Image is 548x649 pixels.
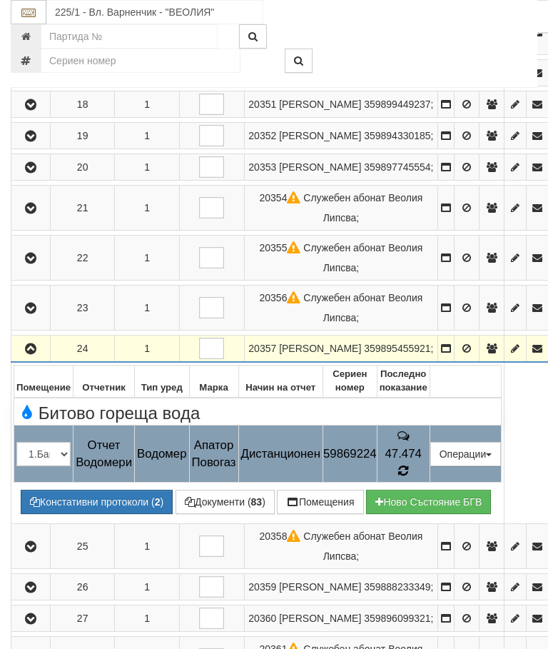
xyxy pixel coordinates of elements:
td: 1 [115,154,180,181]
button: Помещения [277,490,364,514]
b: 83 [251,496,263,508]
th: Отчетник [73,366,135,398]
td: Апатор Повогаз [189,426,238,483]
span: Партида № [248,161,276,173]
td: 1 [115,573,180,600]
td: ; [244,91,438,118]
span: Липсва [323,212,357,223]
th: Последно показание [377,366,430,398]
span: 359894330185 [364,130,430,141]
th: Начин на отчет [238,366,323,398]
span: Битово гореща вода [16,404,200,423]
td: 20 [50,154,115,181]
button: Констативни протоколи (2) [21,490,173,514]
span: [PERSON_NAME] [279,343,361,354]
span: Партида № [260,530,304,542]
td: ; [244,286,438,331]
span: [PERSON_NAME] [279,130,361,141]
td: ; [244,523,438,568]
span: Партида № [248,99,276,110]
td: ; [244,236,438,281]
td: 22 [50,236,115,281]
th: Тип уред [135,366,190,398]
td: 24 [50,336,115,363]
span: 47.474 [385,447,422,461]
span: Отчет Водомери [76,438,132,469]
span: Служебен абонат Веолия [303,192,422,203]
td: ; [244,186,438,231]
span: Партида № [248,343,276,354]
th: Сериен номер [323,366,377,398]
span: Липсва [323,312,357,323]
th: Помещение [14,366,73,398]
span: 359896099321 [364,613,430,624]
td: 25 [50,523,115,568]
td: 1 [115,236,180,281]
span: Липсва [323,262,357,273]
span: Липсва [323,550,357,562]
td: 21 [50,186,115,231]
td: 1 [115,336,180,363]
td: 18 [50,91,115,118]
td: ; [244,154,438,181]
span: История на забележките [395,429,411,443]
span: Служебен абонат Веолия [303,530,422,542]
b: 2 [155,496,161,508]
span: История на показанията [398,464,408,478]
td: ; [244,605,438,631]
span: 59869224 [323,447,377,461]
td: 1 [115,123,180,149]
td: 1 [115,186,180,231]
span: 359897745554 [364,161,430,173]
td: Водомер [135,426,190,483]
td: 1 [115,286,180,331]
td: ; [244,336,438,363]
span: Партида № [260,242,304,253]
td: 23 [50,286,115,331]
td: 19 [50,123,115,149]
span: Партида № [248,130,276,141]
td: 1 [115,91,180,118]
span: [PERSON_NAME] [279,161,361,173]
span: Партида № [248,581,276,593]
span: 359895455921 [364,343,430,354]
span: 359888233349 [364,581,430,593]
span: Партида № [260,292,304,303]
button: Документи (83) [176,490,275,514]
td: 26 [50,573,115,600]
span: 359899449237 [364,99,430,110]
th: Марка [189,366,238,398]
td: ; [244,573,438,600]
input: Сериен номер [41,49,240,73]
button: Операции [430,442,502,466]
span: Партида № [248,613,276,624]
td: 1 [115,605,180,631]
td: 27 [50,605,115,631]
td: Дистанционен [238,426,323,483]
span: Партида № [260,192,304,203]
td: 1 [115,523,180,568]
span: Служебен абонат Веолия [303,242,422,253]
button: Новo Състояние БГВ [366,490,491,514]
span: [PERSON_NAME] [279,613,361,624]
td: ; [244,123,438,149]
input: Партида № [41,24,218,49]
span: Служебен абонат Веолия [303,292,422,303]
span: [PERSON_NAME] [279,581,361,593]
span: [PERSON_NAME] [279,99,361,110]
